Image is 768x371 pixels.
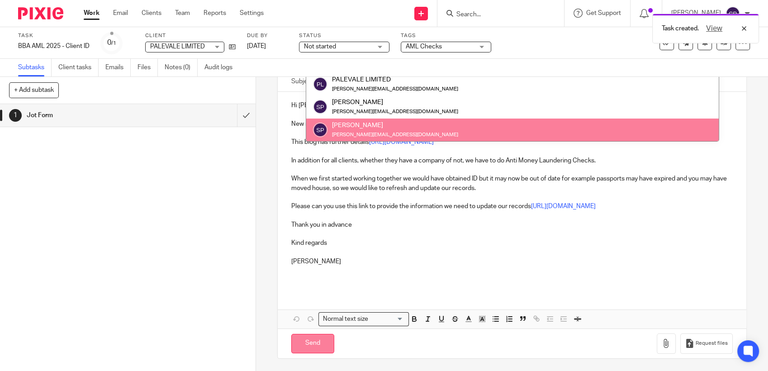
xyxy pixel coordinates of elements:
span: Normal text size [321,314,370,324]
label: Task [18,32,90,39]
button: + Add subtask [9,82,59,98]
a: Reports [204,9,226,18]
span: Not started [304,43,336,50]
p: Hi [PERSON_NAME] [291,101,733,110]
a: [URL][DOMAIN_NAME] [531,203,596,209]
img: svg%3E [725,6,740,21]
a: Client tasks [58,59,99,76]
p: Task created. [662,24,699,33]
a: Team [175,9,190,18]
img: svg%3E [313,100,327,114]
span: [DATE] [247,43,266,49]
a: Email [113,9,128,18]
p: [PERSON_NAME] [291,257,733,266]
a: Settings [240,9,264,18]
input: Search for option [371,314,403,324]
label: Client [145,32,236,39]
p: When we first started working together we would have obtained ID but it may now be out of date fo... [291,174,733,193]
label: Subject: [291,77,315,86]
a: Emails [105,59,131,76]
a: Clients [142,9,161,18]
div: BBA AML 2025 - Client ID [18,42,90,51]
button: Request files [680,333,733,354]
a: Notes (0) [165,59,198,76]
p: In addition for all clients, whether they have a company of not, we have to do Anti Money Launder... [291,156,733,165]
span: AML Checks [406,43,442,50]
img: svg%3E [313,123,327,137]
p: This blog has further details [291,138,733,147]
div: Search for option [318,312,409,326]
input: Send [291,334,334,353]
small: [PERSON_NAME][EMAIL_ADDRESS][DOMAIN_NAME] [332,109,458,114]
div: 0 [107,38,116,48]
h1: Jot Form [27,109,161,122]
a: Subtasks [18,59,52,76]
label: Status [299,32,389,39]
small: [PERSON_NAME][EMAIL_ADDRESS][DOMAIN_NAME] [332,132,458,137]
p: Please can you use this link to provide the information we need to update our records [291,202,733,211]
button: View [703,23,725,34]
img: Pixie [18,7,63,19]
div: [PERSON_NAME] [332,98,458,107]
p: New rules require us to hold ID on all Directors, Partners and PSC's, without the the ID we can't... [291,119,733,128]
p: Kind regards [291,238,733,247]
div: [PERSON_NAME] [332,120,458,129]
a: Files [137,59,158,76]
div: 1 [9,109,22,122]
label: Due by [247,32,288,39]
small: /1 [111,41,116,46]
a: Work [84,9,100,18]
img: svg%3E [313,77,327,91]
small: [PERSON_NAME][EMAIL_ADDRESS][DOMAIN_NAME] [332,86,458,91]
a: [URL][DOMAIN_NAME] [369,139,434,145]
span: PALEVALE LIMITED [150,43,205,50]
p: Thank you in advance [291,220,733,229]
span: Request files [696,340,728,347]
a: Audit logs [204,59,239,76]
div: PALEVALE LIMITED [332,75,458,84]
